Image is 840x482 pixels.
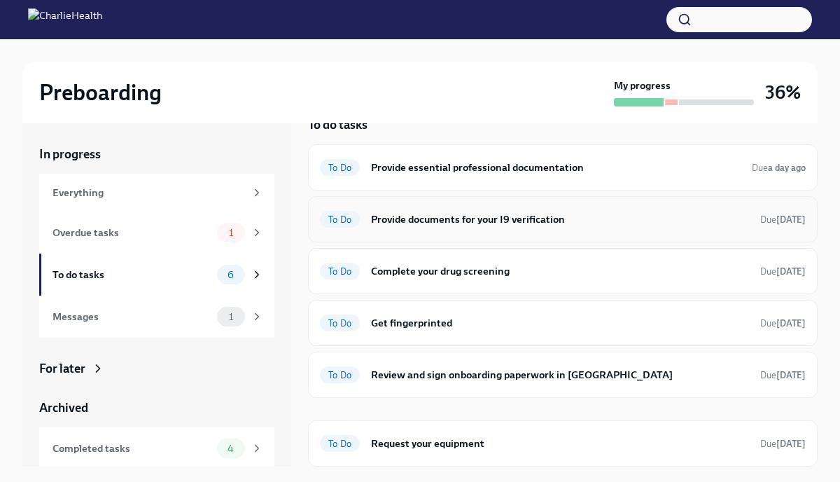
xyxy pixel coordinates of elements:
[39,360,274,377] a: For later
[52,441,211,456] div: Completed tasks
[39,399,274,416] a: Archived
[52,267,211,282] div: To do tasks
[39,254,274,296] a: To do tasks6
[371,160,741,175] h6: Provide essential professional documentation
[320,370,360,380] span: To Do
[371,315,749,331] h6: Get fingerprinted
[760,266,806,277] span: Due
[320,439,360,449] span: To Do
[760,318,806,329] span: Due
[776,214,806,225] strong: [DATE]
[320,208,806,230] a: To DoProvide documents for your I9 verificationDue[DATE]
[52,309,211,324] div: Messages
[39,212,274,254] a: Overdue tasks1
[614,78,671,92] strong: My progress
[39,296,274,338] a: Messages1
[760,370,806,380] span: Due
[776,370,806,380] strong: [DATE]
[776,439,806,449] strong: [DATE]
[52,185,245,200] div: Everything
[320,318,360,329] span: To Do
[28,8,102,31] img: CharlieHealth
[760,214,806,225] span: Due
[39,146,274,163] a: In progress
[765,80,801,105] h3: 36%
[320,214,360,225] span: To Do
[371,367,749,383] h6: Review and sign onboarding paperwork in [GEOGRAPHIC_DATA]
[39,360,85,377] div: For later
[371,436,749,451] h6: Request your equipment
[39,427,274,469] a: Completed tasks4
[371,212,749,227] h6: Provide documents for your I9 verification
[320,266,360,277] span: To Do
[308,116,367,133] h5: To do tasks
[39,174,274,212] a: Everything
[52,225,211,240] div: Overdue tasks
[760,369,806,382] span: August 29th, 2025 09:00
[768,163,806,173] strong: a day ago
[39,78,162,106] h2: Preboarding
[220,312,241,322] span: 1
[219,270,242,280] span: 6
[320,260,806,282] a: To DoComplete your drug screeningDue[DATE]
[760,265,806,278] span: August 26th, 2025 09:00
[760,317,806,330] span: August 26th, 2025 09:00
[320,432,806,455] a: To DoRequest your equipmentDue[DATE]
[371,263,749,279] h6: Complete your drug screening
[776,266,806,277] strong: [DATE]
[320,156,806,179] a: To DoProvide essential professional documentationDuea day ago
[752,161,806,174] span: August 25th, 2025 09:00
[760,439,806,449] span: Due
[220,228,241,238] span: 1
[320,163,360,173] span: To Do
[752,163,806,173] span: Due
[760,437,806,450] span: August 27th, 2025 09:00
[320,312,806,334] a: To DoGet fingerprintedDue[DATE]
[219,443,242,454] span: 4
[320,364,806,386] a: To DoReview and sign onboarding paperwork in [GEOGRAPHIC_DATA]Due[DATE]
[776,318,806,329] strong: [DATE]
[760,213,806,226] span: August 26th, 2025 09:00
